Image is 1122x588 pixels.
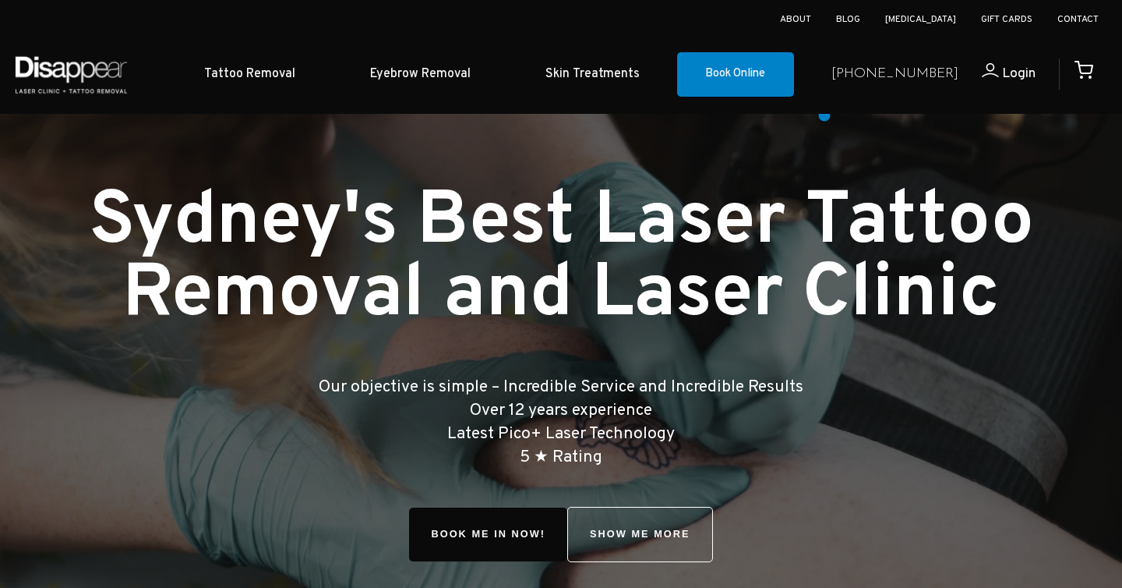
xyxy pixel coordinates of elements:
[958,63,1036,86] a: Login
[409,508,567,561] a: BOOK ME IN NOW!
[780,13,811,26] a: About
[508,51,677,98] a: Skin Treatments
[1002,65,1036,83] span: Login
[836,13,860,26] a: Blog
[319,377,803,467] big: Our objective is simple – Incredible Service and Incredible Results Over 12 years experience Late...
[12,47,130,102] img: Disappear - Laser Clinic and Tattoo Removal Services in Sydney, Australia
[1057,13,1099,26] a: Contact
[831,63,958,86] a: [PHONE_NUMBER]
[167,51,333,98] a: Tattoo Removal
[677,52,794,97] a: Book Online
[409,508,567,561] span: Book Me In!
[28,187,1094,332] h1: Sydney's Best Laser Tattoo Removal and Laser Clinic
[981,13,1032,26] a: Gift Cards
[885,13,956,26] a: [MEDICAL_DATA]
[333,51,508,98] a: Eyebrow Removal
[567,507,713,562] a: SHOW ME MORE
